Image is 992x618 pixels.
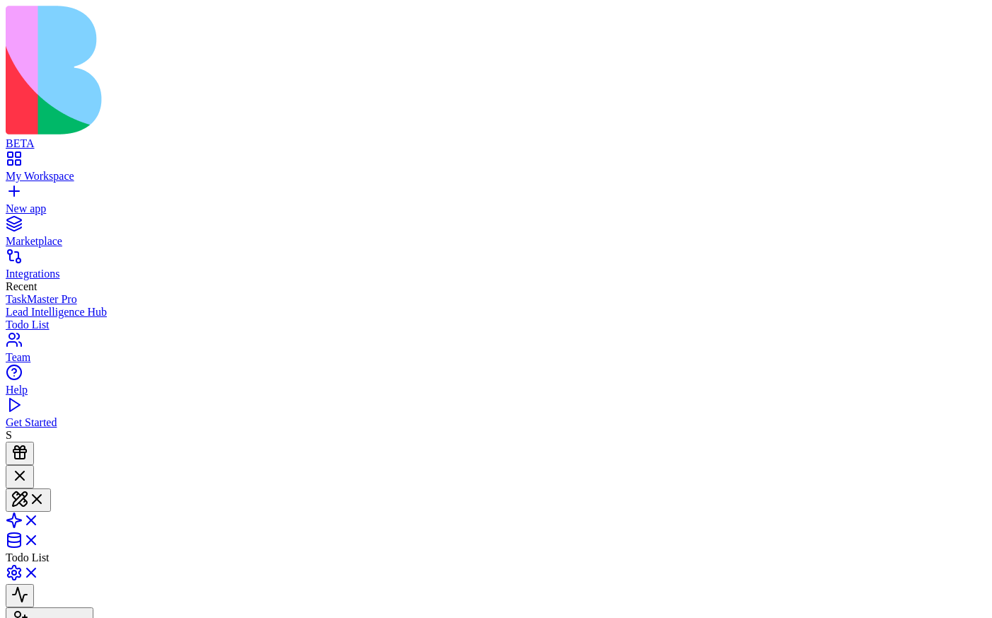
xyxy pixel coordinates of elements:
a: Integrations [6,255,986,280]
a: Team [6,338,986,364]
div: Integrations [6,268,986,280]
span: Recent [6,280,37,292]
a: New app [6,190,986,215]
div: Get Started [6,416,986,429]
a: BETA [6,125,986,150]
div: Help [6,384,986,396]
a: Lead Intelligence Hub [6,306,986,319]
a: My Workspace [6,157,986,183]
img: logo [6,6,575,135]
span: S [6,429,12,441]
div: Team [6,351,986,364]
a: Get Started [6,404,986,429]
a: Marketplace [6,222,986,248]
span: Todo List [6,551,50,563]
a: TaskMaster Pro [6,293,986,306]
div: Marketplace [6,235,986,248]
div: New app [6,202,986,215]
div: My Workspace [6,170,986,183]
a: Todo List [6,319,986,331]
div: BETA [6,137,986,150]
a: Help [6,371,986,396]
